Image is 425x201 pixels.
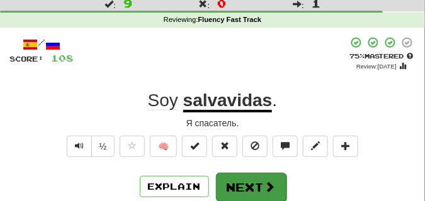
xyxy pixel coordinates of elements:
[9,117,416,129] div: Я спасатель.
[120,136,145,157] button: Favorite sentence (alt+f)
[182,136,207,157] button: Set this sentence to 100% Mastered (alt+m)
[350,52,365,60] span: 75 %
[272,90,277,110] span: .
[9,55,43,63] span: Score:
[242,136,268,157] button: Ignore sentence (alt+i)
[356,63,397,70] small: Review: [DATE]
[212,136,237,157] button: Reset to 0% Mastered (alt+r)
[183,90,273,112] u: salvavidas
[303,136,328,157] button: Edit sentence (alt+d)
[51,53,74,63] span: 108
[273,136,298,157] button: Discuss sentence (alt+u)
[64,136,115,163] div: Text-to-speech controls
[91,136,115,157] button: ½
[9,36,74,52] div: /
[150,136,177,157] button: 🧠
[140,176,209,197] button: Explain
[333,136,358,157] button: Add to collection (alt+a)
[148,90,178,111] span: Soy
[67,136,92,157] button: Play sentence audio (ctl+space)
[348,52,416,60] div: Mastered
[198,16,262,23] strong: Fluency Fast Track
